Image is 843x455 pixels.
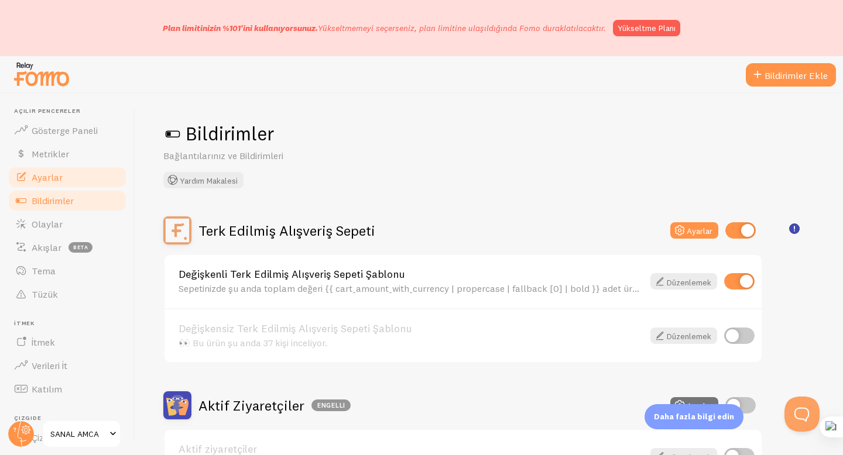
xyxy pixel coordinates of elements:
[7,259,128,282] a: Tema
[784,397,820,432] iframe: Help Scout Beacon - Açık
[670,222,718,239] button: Ayarlar
[179,282,710,294] font: Sepetinizde şu anda toplam değeri {{ cart_amount_with_currency | propercase | fallback [0] | bold...
[32,383,62,395] font: Katılım
[163,216,191,244] img: Terk Edilmiş Alışveriş Sepeti
[198,397,304,414] font: Aktif Ziyaretçiler
[32,148,69,160] font: Metrikler
[654,412,734,421] font: Daha fazla bilgi edin
[32,125,98,136] font: Gösterge Paneli
[32,360,67,371] font: Verileri İt
[7,166,128,189] a: Ayarlar
[186,122,274,145] font: Bildirimler
[318,23,606,33] font: Yükseltmemeyi seçerseniz, plan limitine ulaşıldığında Fomo duraklatılacaktır.
[163,150,283,161] font: Bağlantılarınız ve Bildirimleri
[32,336,55,348] font: İtmek
[618,23,676,33] font: Yükseltme Planı
[650,273,717,289] a: Düzenlemek
[179,267,405,281] font: Değişkenli Terk Edilmiş Alışveriş Sepeti Şablonu
[7,142,128,166] a: Metrikler
[670,397,718,413] button: Ayarlar
[163,391,191,419] img: Aktif Ziyaretçiler
[7,212,128,236] a: Olaylar
[789,223,800,234] svg: <p>🛍️ For Shopify Users</p><p>To use the <strong>Abandoned Cart with Variables</strong> template,...
[650,328,717,344] a: Düzenlemek
[14,107,81,115] font: Açılır pencereler
[317,401,345,409] font: Engelli
[687,401,712,411] font: Ayarlar
[14,319,35,327] font: İtmek
[7,189,128,212] a: Bildirimler
[73,244,88,250] font: beta
[667,331,711,342] font: Düzenlemek
[163,172,244,188] button: Yardım Makalesi
[32,242,61,253] font: Akışlar
[50,429,99,439] font: SANAL AMCA
[7,330,128,354] a: İtmek
[12,59,71,89] img: fomo-relay-logo-orange.svg
[7,119,128,142] a: Gösterge Paneli
[179,337,327,349] font: 👀 Bu ürün şu anda 37 kişi inceliyor.
[667,277,711,287] font: Düzenlemek
[7,282,128,306] a: Tüzük
[14,414,42,422] font: Çizgide
[179,322,412,335] font: Değişkensiz Terk Edilmiş Alışveriş Sepeti Şablonu
[687,226,712,236] font: Ayarlar
[32,195,74,206] font: Bildirimler
[645,404,743,429] div: Daha fazla bilgi edin
[7,354,128,377] a: Verileri İt
[32,171,63,183] font: Ayarlar
[32,265,56,277] font: Tema
[42,420,121,448] a: SANAL AMCA
[198,222,375,239] font: Terk Edilmiş Alışveriş Sepeti
[32,218,63,230] font: Olaylar
[180,175,238,186] font: Yardım Makalesi
[7,377,128,401] a: Katılım
[163,23,318,33] font: Plan limitinizin %101'ini kullanıyorsunuz.
[32,288,58,300] font: Tüzük
[7,236,128,259] a: Akışlar beta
